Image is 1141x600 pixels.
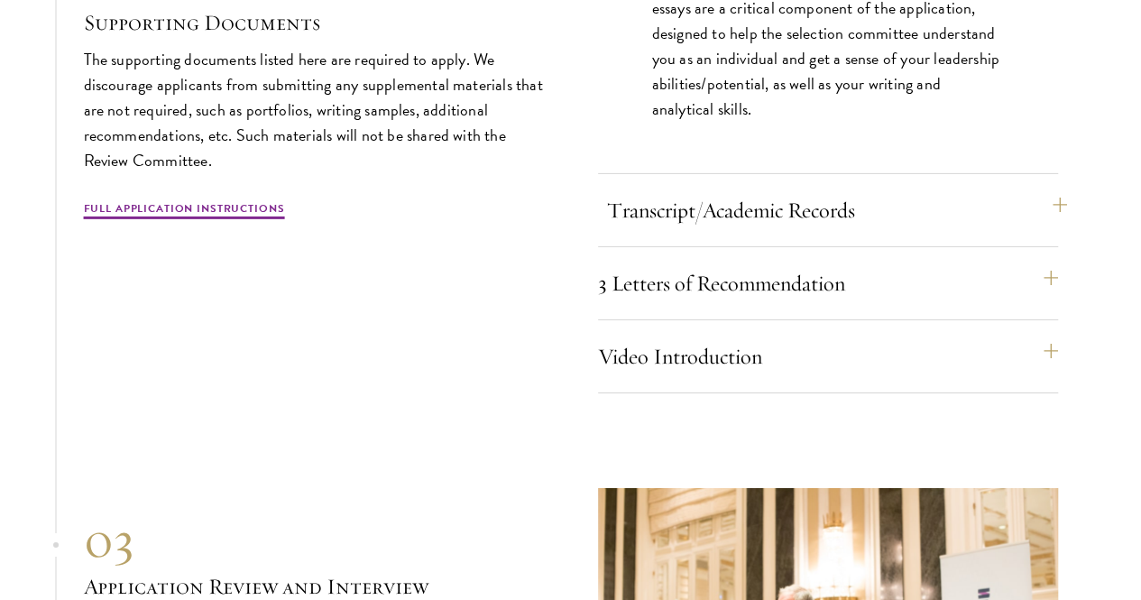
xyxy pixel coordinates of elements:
[84,200,285,222] a: Full Application Instructions
[84,7,544,38] h3: Supporting Documents
[598,262,1058,305] button: 3 Letters of Recommendation
[607,189,1067,232] button: Transcript/Academic Records
[84,508,544,571] div: 03
[598,335,1058,378] button: Video Introduction
[84,47,544,173] p: The supporting documents listed here are required to apply. We discourage applicants from submitt...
